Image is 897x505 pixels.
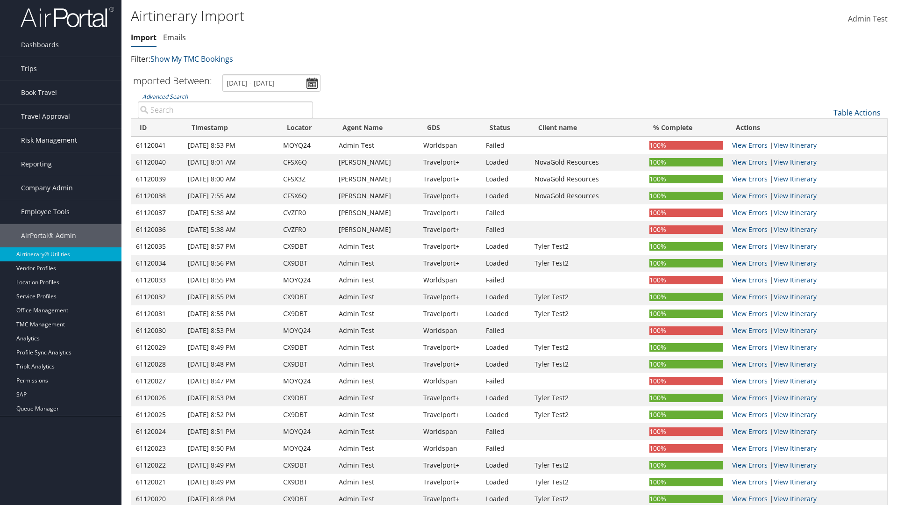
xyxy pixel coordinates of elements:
div: 100% [649,175,723,183]
td: Tyler Test2 [530,406,645,423]
td: [DATE] 8:49 PM [183,339,278,356]
td: Admin Test [334,440,418,457]
td: 61120033 [131,272,183,289]
td: CFSX3Z [278,171,334,188]
td: | [727,204,887,221]
td: [DATE] 8:53 PM [183,137,278,154]
td: Worldspan [419,373,481,390]
td: | [727,322,887,339]
div: 100% [649,310,723,318]
a: View Itinerary Details [774,208,817,217]
span: Company Admin [21,176,73,200]
td: Loaded [481,356,529,373]
td: Loaded [481,171,529,188]
td: CX9DBT [278,390,334,406]
td: Admin Test [334,457,418,474]
td: CX9DBT [278,255,334,272]
div: 100% [649,276,723,284]
th: Agent Name: activate to sort column ascending [334,119,418,137]
td: [PERSON_NAME] [334,204,418,221]
td: CX9DBT [278,339,334,356]
th: Status: activate to sort column ascending [481,119,529,137]
h3: Imported Between: [131,74,212,87]
td: CX9DBT [278,457,334,474]
td: [PERSON_NAME] [334,221,418,238]
td: [DATE] 8:55 PM [183,305,278,322]
td: NovaGold Resources [530,154,645,171]
td: MOYQ24 [278,272,334,289]
td: MOYQ24 [278,373,334,390]
a: View errors [732,427,768,436]
td: Admin Test [334,238,418,255]
div: 100% [649,461,723,469]
div: 100% [649,444,723,453]
td: | [727,423,887,440]
td: Travelport+ [419,171,481,188]
td: Admin Test [334,305,418,322]
td: [DATE] 5:38 AM [183,204,278,221]
td: 61120034 [131,255,183,272]
td: CX9DBT [278,406,334,423]
td: Admin Test [334,339,418,356]
div: 100% [649,141,723,150]
td: Worldspan [419,440,481,457]
td: Travelport+ [419,255,481,272]
td: 61120037 [131,204,183,221]
td: Worldspan [419,322,481,339]
th: GDS: activate to sort column ascending [419,119,481,137]
a: View errors [732,259,768,267]
div: 100% [649,192,723,200]
td: | [727,474,887,491]
td: | [727,457,887,474]
a: View Itinerary Details [774,343,817,352]
td: Admin Test [334,272,418,289]
div: 100% [649,343,723,352]
td: 61120023 [131,440,183,457]
div: 100% [649,411,723,419]
a: Advanced Search [142,93,188,101]
td: [DATE] 8:00 AM [183,171,278,188]
td: | [727,188,887,204]
td: 61120025 [131,406,183,423]
a: View errors [732,309,768,318]
td: CVZFR0 [278,204,334,221]
td: 61120041 [131,137,183,154]
a: View errors [732,376,768,385]
td: Tyler Test2 [530,305,645,322]
td: 61120027 [131,373,183,390]
td: [DATE] 7:55 AM [183,188,278,204]
a: View errors [732,292,768,301]
a: View Itinerary Details [774,309,817,318]
input: Advanced Search [138,101,313,118]
td: [DATE] 8:53 PM [183,390,278,406]
td: [DATE] 8:56 PM [183,255,278,272]
td: Failed [481,423,529,440]
a: View Itinerary Details [774,275,817,284]
td: 61120036 [131,221,183,238]
td: [DATE] 8:51 PM [183,423,278,440]
td: | [727,305,887,322]
td: [DATE] 8:48 PM [183,356,278,373]
a: Import [131,32,157,43]
div: 100% [649,394,723,402]
td: Admin Test [334,322,418,339]
td: NovaGold Resources [530,188,645,204]
a: View Itinerary Details [774,427,817,436]
td: Tyler Test2 [530,356,645,373]
span: Dashboards [21,33,59,57]
div: 100% [649,158,723,166]
span: Reporting [21,152,52,176]
td: Failed [481,373,529,390]
td: Travelport+ [419,356,481,373]
td: 61120026 [131,390,183,406]
td: Failed [481,272,529,289]
td: 61120032 [131,289,183,305]
img: airportal-logo.png [21,6,114,28]
a: Show My TMC Bookings [150,54,233,64]
a: View Itinerary Details [774,158,817,166]
div: 100% [649,326,723,335]
a: View errors [732,141,768,150]
td: | [727,373,887,390]
td: Loaded [481,457,529,474]
a: View errors [732,174,768,183]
